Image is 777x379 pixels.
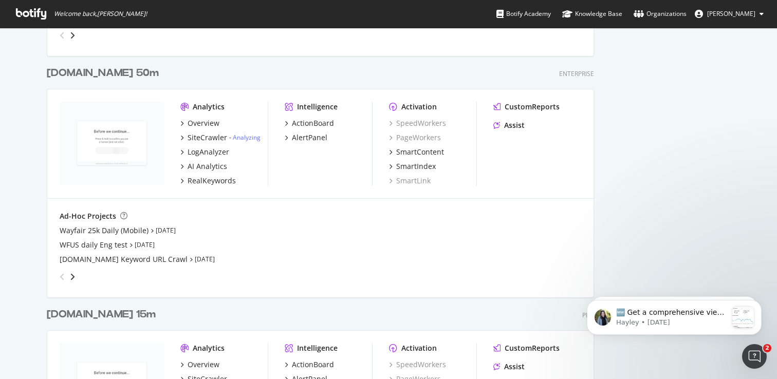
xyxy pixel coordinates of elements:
[504,120,525,130] div: Assist
[389,161,436,172] a: SmartIndex
[188,118,219,128] div: Overview
[180,359,219,370] a: Overview
[504,362,525,372] div: Assist
[156,226,176,235] a: [DATE]
[559,69,594,78] div: Enterprise
[55,27,69,44] div: angle-left
[285,132,327,143] a: AlertPanel
[193,102,225,112] div: Analytics
[292,132,327,143] div: AlertPanel
[742,344,767,369] iframe: Intercom live chat
[401,102,437,112] div: Activation
[195,255,215,263] a: [DATE]
[233,133,261,142] a: Analyzing
[180,161,227,172] a: AI Analytics
[180,132,261,143] a: SiteCrawler- Analyzing
[401,343,437,353] div: Activation
[493,343,560,353] a: CustomReports
[389,132,441,143] a: PageWorkers
[47,307,160,322] a: [DOMAIN_NAME] 15m
[45,29,156,149] span: 🆕 Get a comprehensive view of your organic search performance across multiple websites with our n...
[60,211,116,221] div: Ad-Hoc Projects
[69,272,76,282] div: angle-right
[389,176,431,186] a: SmartLink
[188,147,229,157] div: LogAnalyzer
[687,6,772,22] button: [PERSON_NAME]
[45,39,156,48] p: Message from Hayley, sent 46w ago
[47,307,156,322] div: [DOMAIN_NAME] 15m
[634,9,687,19] div: Organizations
[188,132,227,143] div: SiteCrawler
[297,343,338,353] div: Intelligence
[493,102,560,112] a: CustomReports
[229,133,261,142] div: -
[292,118,334,128] div: ActionBoard
[47,66,159,81] div: [DOMAIN_NAME] 50m
[285,359,334,370] a: ActionBoard
[505,343,560,353] div: CustomReports
[54,10,147,18] span: Welcome back, [PERSON_NAME] !
[69,30,76,41] div: angle-right
[496,9,551,19] div: Botify Academy
[180,176,236,186] a: RealKeywords
[193,343,225,353] div: Analytics
[493,362,525,372] a: Assist
[188,176,236,186] div: RealKeywords
[135,240,155,249] a: [DATE]
[180,118,219,128] a: Overview
[188,161,227,172] div: AI Analytics
[396,147,444,157] div: SmartContent
[396,161,436,172] div: SmartIndex
[285,118,334,128] a: ActionBoard
[505,102,560,112] div: CustomReports
[60,225,149,236] a: Wayfair 25k Daily (Mobile)
[389,118,446,128] a: SpeedWorkers
[60,240,127,250] a: WFUS daily Eng test
[493,120,525,130] a: Assist
[562,9,622,19] div: Knowledge Base
[763,344,771,352] span: 2
[60,254,188,264] a: [DOMAIN_NAME] Keyword URL Crawl
[60,102,164,185] img: www.wayfair.com
[188,359,219,370] div: Overview
[292,359,334,370] div: ActionBoard
[55,269,69,285] div: angle-left
[297,102,338,112] div: Intelligence
[47,66,163,81] a: [DOMAIN_NAME] 50m
[571,279,777,351] iframe: Intercom notifications message
[707,9,755,18] span: Chi Zhang
[180,147,229,157] a: LogAnalyzer
[389,147,444,157] a: SmartContent
[389,359,446,370] a: SpeedWorkers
